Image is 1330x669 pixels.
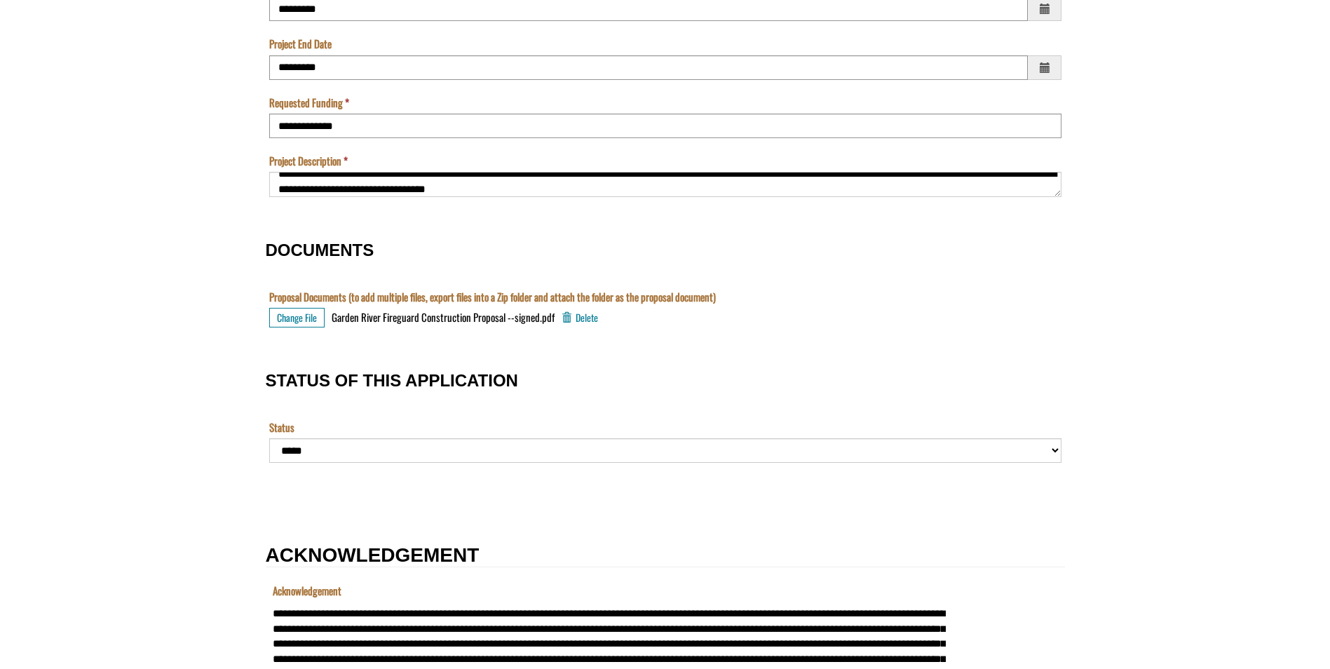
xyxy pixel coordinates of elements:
textarea: Acknowledgement [4,18,677,87]
h2: ACKNOWLEDGEMENT [266,545,1065,567]
textarea: Project Description [269,172,1061,196]
div: Garden River Fireguard Construction Proposal --signed.pdf [332,310,555,325]
h3: STATUS OF THIS APPLICATION [266,372,1065,390]
span: Choose a date [1028,55,1061,80]
label: Submissions Due Date [4,117,88,132]
input: Program is a required field. [4,18,677,43]
h3: DOCUMENTS [266,241,1065,259]
label: Proposal Documents (to add multiple files, export files into a Zip folder and attach the folder a... [269,290,716,304]
fieldset: Section [266,492,1065,516]
button: Change File [269,308,325,327]
label: Status [269,420,294,435]
label: Project End Date [269,36,332,51]
input: Name [4,77,677,102]
label: Requested Funding [269,95,349,110]
label: The name of the custom entity. [4,58,31,73]
label: Project Description [269,154,348,168]
fieldset: DOCUMENTS [266,227,1065,343]
button: Delete [562,308,598,327]
fieldset: STATUS OF THIS APPLICATION [266,357,1065,478]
